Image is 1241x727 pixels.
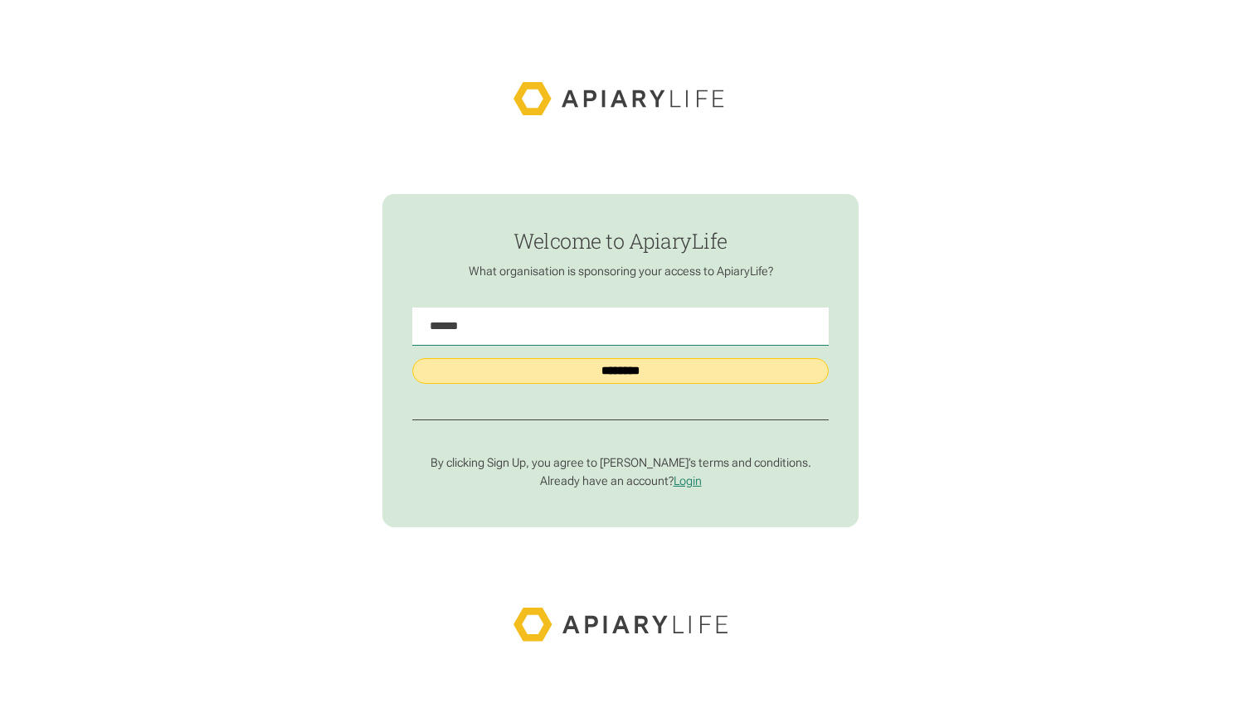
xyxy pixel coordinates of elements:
[412,456,829,471] p: By clicking Sign Up, you agree to [PERSON_NAME]’s terms and conditions.
[412,264,829,279] p: What organisation is sponsoring your access to ApiaryLife?
[382,194,859,527] form: find-employer
[412,230,829,253] h1: Welcome to ApiaryLife
[412,474,829,489] p: Already have an account?
[674,474,702,488] a: Login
